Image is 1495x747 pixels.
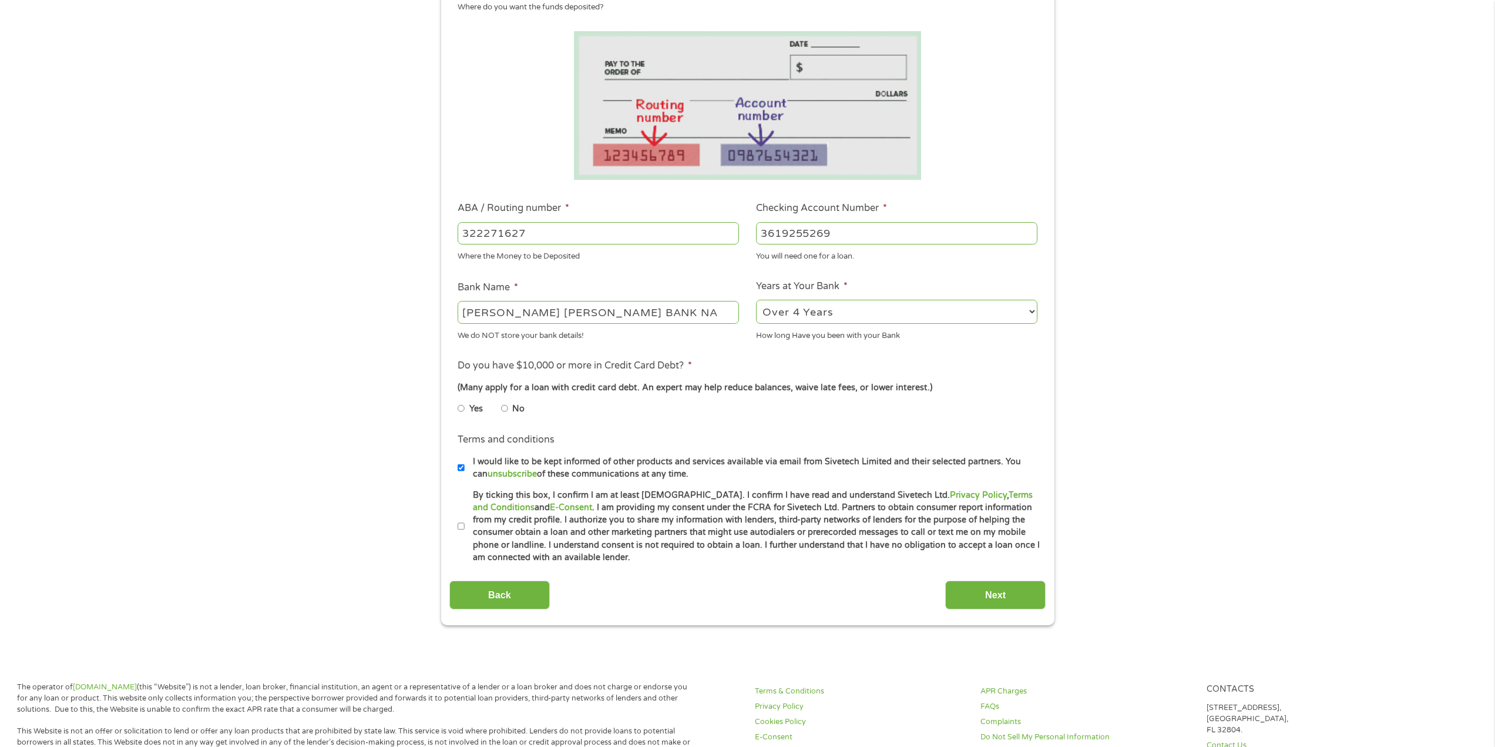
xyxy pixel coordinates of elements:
[458,360,692,372] label: Do you have $10,000 or more in Credit Card Debt?
[756,326,1037,341] div: How long Have you been with your Bank
[756,280,848,293] label: Years at Your Bank
[473,490,1033,512] a: Terms and Conditions
[755,686,966,697] a: Terms & Conditions
[574,31,922,180] img: Routing number location
[73,682,137,692] a: [DOMAIN_NAME]
[756,247,1037,263] div: You will need one for a loan.
[458,247,739,263] div: Where the Money to be Deposited
[980,732,1192,743] a: Do Not Sell My Personal Information
[458,381,1037,394] div: (Many apply for a loan with credit card debt. An expert may help reduce balances, waive late fees...
[1207,702,1418,736] p: [STREET_ADDRESS], [GEOGRAPHIC_DATA], FL 32804.
[488,469,537,479] a: unsubscribe
[756,222,1037,244] input: 345634636
[980,686,1192,697] a: APR Charges
[458,2,1029,14] div: Where do you want the funds deposited?
[17,682,695,715] p: The operator of (this “Website”) is not a lender, loan broker, financial institution, an agent or...
[512,403,525,416] label: No
[1207,684,1418,695] h4: Contacts
[950,490,1007,500] a: Privacy Policy
[449,581,550,609] input: Back
[465,455,1041,481] label: I would like to be kept informed of other products and services available via email from Sivetech...
[458,222,739,244] input: 263177916
[465,489,1041,564] label: By ticking this box, I confirm I am at least [DEMOGRAPHIC_DATA]. I confirm I have read and unders...
[980,716,1192,728] a: Complaints
[755,732,966,743] a: E-Consent
[755,716,966,728] a: Cookies Policy
[469,403,483,416] label: Yes
[945,581,1046,609] input: Next
[458,282,518,294] label: Bank Name
[458,326,739,341] div: We do NOT store your bank details!
[550,503,592,512] a: E-Consent
[756,202,887,215] label: Checking Account Number
[458,202,569,215] label: ABA / Routing number
[755,701,966,712] a: Privacy Policy
[458,434,555,446] label: Terms and conditions
[980,701,1192,712] a: FAQs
